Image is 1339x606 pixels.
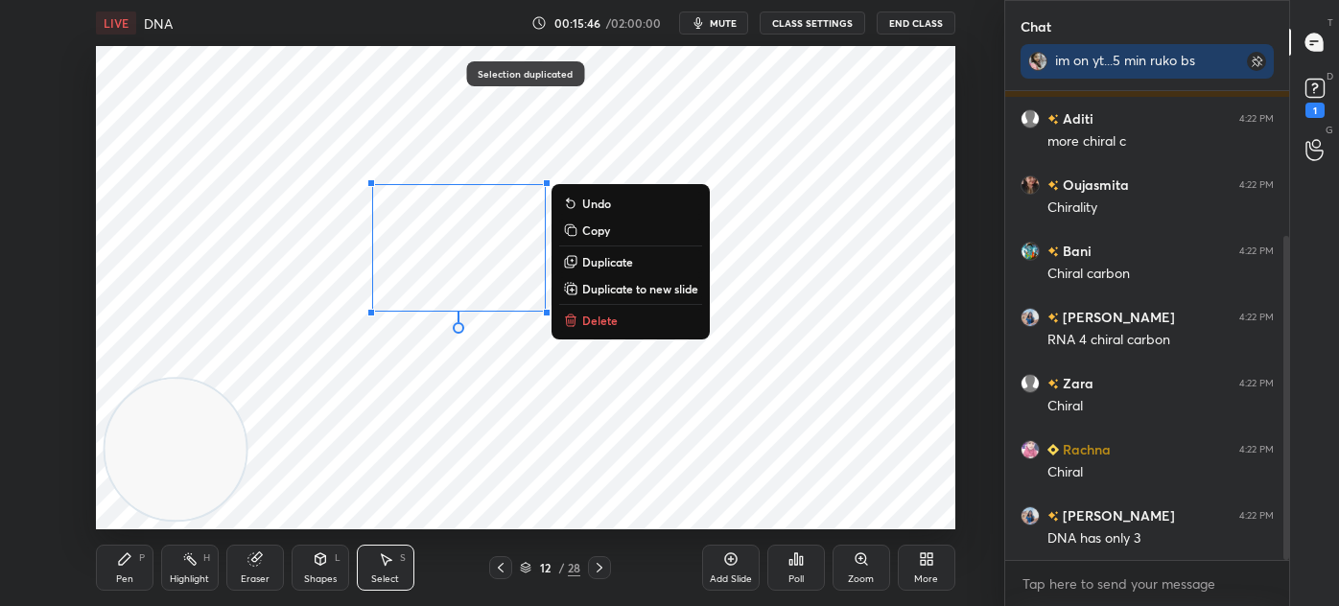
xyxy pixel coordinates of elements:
[1047,529,1274,548] div: DNA has only 3
[1059,307,1175,327] h6: [PERSON_NAME]
[914,574,938,584] div: More
[1327,15,1333,30] p: T
[1047,180,1059,191] img: no-rating-badge.077c3623.svg
[1059,241,1092,261] h6: Bani
[788,574,804,584] div: Poll
[1326,123,1333,137] p: G
[304,574,337,584] div: Shapes
[1047,444,1059,455] img: Learner_Badge_beginner_1_8b307cf2a0.svg
[559,192,702,215] button: Undo
[335,553,341,563] div: L
[1239,510,1274,522] div: 4:22 PM
[478,69,573,79] p: Selection duplicated
[559,219,702,242] button: Copy
[582,222,610,238] p: Copy
[241,574,270,584] div: Eraser
[96,12,136,35] div: LIVE
[170,574,209,584] div: Highlight
[1059,108,1093,128] h6: Aditi
[1239,179,1274,191] div: 4:22 PM
[1005,91,1289,560] div: grid
[877,12,955,35] button: End Class
[144,14,173,33] h4: DNA
[582,313,618,328] p: Delete
[1239,245,1274,257] div: 4:22 PM
[1021,440,1040,459] img: 892c9117814149f8879dfc3f7fe182d4.jpg
[1021,308,1040,327] img: c903dbe86a7348a8a5c0be88d5178b9b.jpg
[1047,511,1059,522] img: no-rating-badge.077c3623.svg
[1239,378,1274,389] div: 4:22 PM
[582,281,698,296] p: Duplicate to new slide
[535,562,554,573] div: 12
[371,574,399,584] div: Select
[1005,1,1067,52] p: Chat
[1047,265,1274,284] div: Chiral carbon
[400,553,406,563] div: S
[848,574,874,584] div: Zoom
[1047,132,1274,151] div: more chiral c
[203,553,210,563] div: H
[1047,313,1059,323] img: no-rating-badge.077c3623.svg
[1021,374,1040,393] img: default.png
[710,16,737,30] span: mute
[1239,444,1274,455] div: 4:22 PM
[679,12,748,35] button: mute
[1047,114,1059,125] img: no-rating-badge.077c3623.svg
[1047,331,1274,350] div: RNA 4 chiral carbon
[558,562,564,573] div: /
[1059,439,1111,459] h6: Rachna
[1021,175,1040,195] img: 673adc6cba3c484b9d0bf43f377e5ac4.jpg
[559,250,702,273] button: Duplicate
[1055,52,1206,69] div: im on yt...5 min ruko bs
[582,254,633,269] p: Duplicate
[582,196,611,211] p: Undo
[1059,505,1175,525] h6: [PERSON_NAME]
[1028,52,1047,71] img: d27488215f1b4d5fb42b818338f14208.jpg
[1047,198,1274,218] div: Chirality
[1047,463,1274,482] div: Chiral
[1021,242,1040,261] img: 56d9ec8c5b1e4dd2bddf890dd43e8988.jpg
[1239,312,1274,323] div: 4:22 PM
[139,553,145,563] div: P
[1047,246,1059,257] img: no-rating-badge.077c3623.svg
[1021,109,1040,128] img: default.png
[1239,113,1274,125] div: 4:22 PM
[710,574,752,584] div: Add Slide
[559,277,702,300] button: Duplicate to new slide
[1021,506,1040,525] img: c903dbe86a7348a8a5c0be88d5178b9b.jpg
[116,574,133,584] div: Pen
[1047,397,1274,416] div: Chiral
[1059,373,1093,393] h6: Zara
[1047,379,1059,389] img: no-rating-badge.077c3623.svg
[568,559,580,576] div: 28
[559,309,702,332] button: Delete
[760,12,865,35] button: CLASS SETTINGS
[1059,175,1129,195] h6: Oujasmita
[1305,103,1325,118] div: 1
[1327,69,1333,83] p: D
